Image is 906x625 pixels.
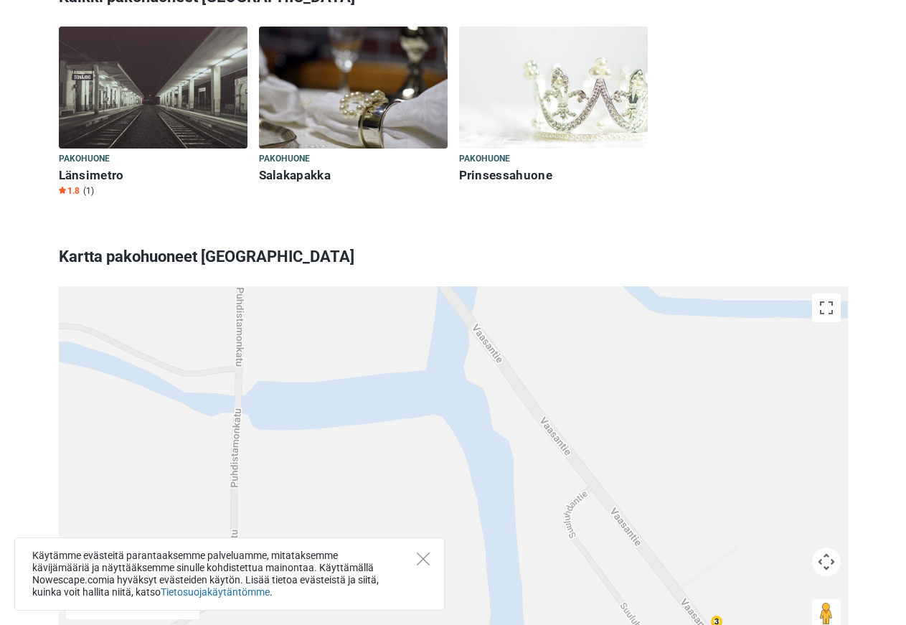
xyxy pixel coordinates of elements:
a: Prinsessahuone Pakohuone Prinsessahuone [459,27,648,186]
div: Käytämme evästeitä parantaaksemme palveluamme, mitataksemme kävijämääriä ja näyttääksemme sinulle... [14,537,445,611]
button: Close [417,553,430,565]
span: Pakohuone [59,151,110,167]
a: Salakapakka Pakohuone Salakapakka [259,27,448,186]
button: Koko näytön näkymä päälle/pois [812,293,841,322]
img: Salakapakka [259,27,448,149]
span: (1) [83,185,94,197]
span: 1.8 [59,185,80,197]
button: Kartan kamerasäätimet [812,548,841,576]
h6: Salakapakka [259,168,448,183]
a: Tietosuojakäytäntömme [161,586,270,598]
span: Pakohuone [459,151,511,167]
img: Star [59,187,66,194]
h6: Prinsessahuone [459,168,648,183]
h6: Länsimetro [59,168,247,183]
a: Länsimetro Pakohuone Länsimetro Star1.8 (1) [59,27,247,199]
h3: Kartta pakohuoneet [GEOGRAPHIC_DATA] [59,238,848,276]
span: Pakohuone [259,151,311,167]
img: Prinsessahuone [459,27,648,149]
img: Länsimetro [59,27,247,149]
